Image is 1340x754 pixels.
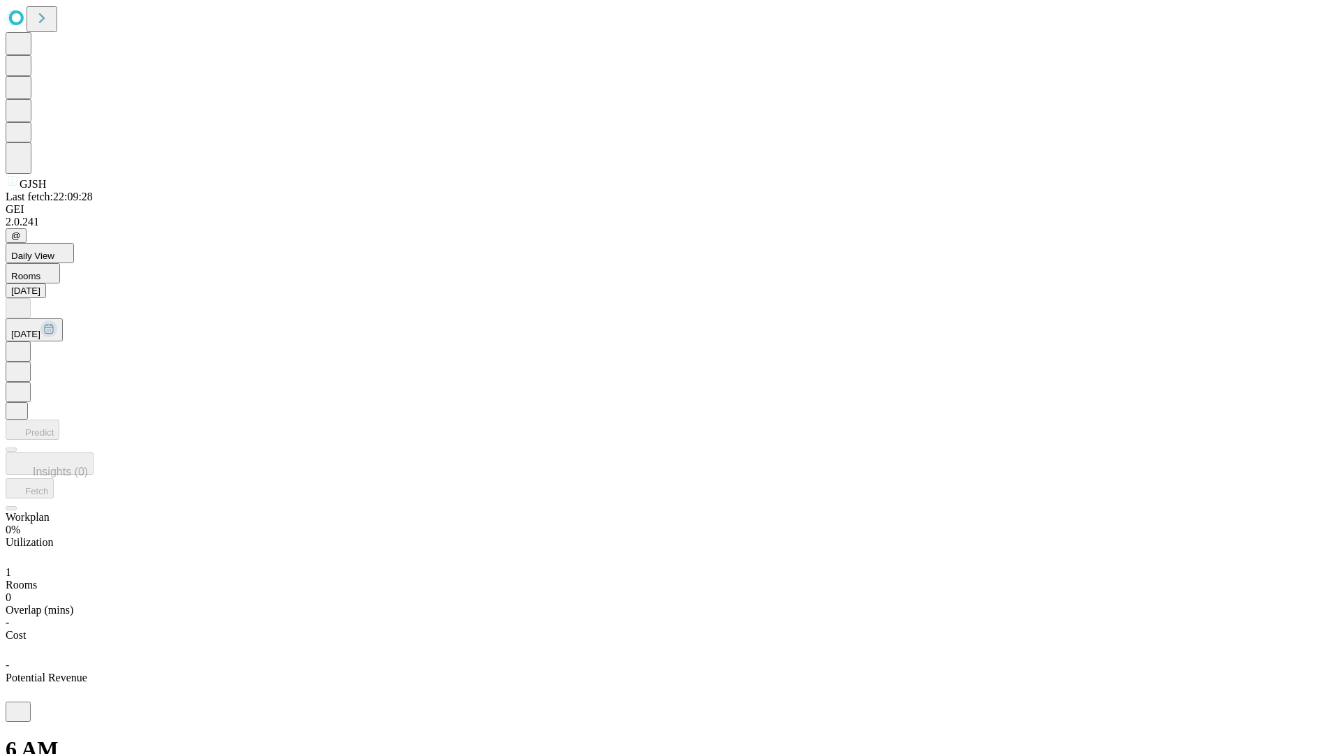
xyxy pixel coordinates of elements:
span: Daily View [11,251,54,261]
div: 2.0.241 [6,216,1334,228]
span: 0% [6,524,20,535]
button: Rooms [6,263,60,283]
span: Cost [6,629,26,641]
span: 0 [6,591,11,603]
span: Insights (0) [33,466,88,478]
button: [DATE] [6,318,63,341]
span: Workplan [6,511,50,523]
button: @ [6,228,27,243]
span: Overlap (mins) [6,604,73,616]
button: [DATE] [6,283,46,298]
div: GEI [6,203,1334,216]
button: Fetch [6,478,54,498]
span: - [6,659,9,671]
span: @ [11,230,21,241]
span: GJSH [20,178,46,190]
span: Rooms [11,271,40,281]
span: Last fetch: 22:09:28 [6,191,93,202]
span: Potential Revenue [6,672,87,683]
span: Utilization [6,536,53,548]
span: 1 [6,566,11,578]
button: Predict [6,420,59,440]
button: Insights (0) [6,452,94,475]
span: [DATE] [11,329,40,339]
span: - [6,616,9,628]
span: Rooms [6,579,37,591]
button: Daily View [6,243,74,263]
